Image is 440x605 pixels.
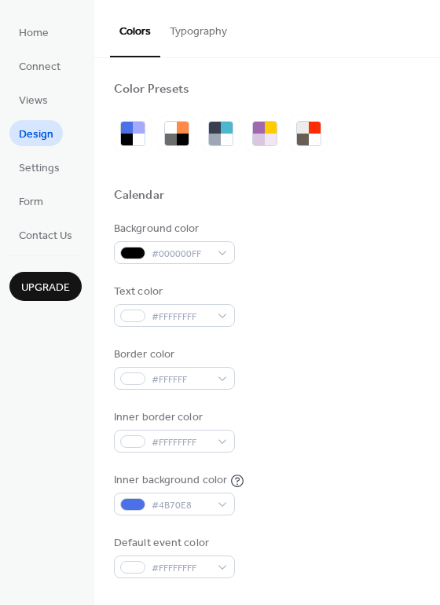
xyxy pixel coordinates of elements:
[114,284,232,300] div: Text color
[9,120,63,146] a: Design
[152,560,210,577] span: #FFFFFFFF
[114,188,164,204] div: Calendar
[19,160,60,177] span: Settings
[114,472,227,489] div: Inner background color
[19,126,53,143] span: Design
[19,93,48,109] span: Views
[152,434,210,451] span: #FFFFFFFF
[9,86,57,112] a: Views
[19,194,43,211] span: Form
[152,372,210,388] span: #FFFFFF
[19,228,72,244] span: Contact Us
[152,246,210,262] span: #000000FF
[19,25,49,42] span: Home
[114,221,232,237] div: Background color
[9,19,58,45] a: Home
[21,280,70,296] span: Upgrade
[152,497,210,514] span: #4B70E8
[9,154,69,180] a: Settings
[114,409,232,426] div: Inner border color
[9,272,82,301] button: Upgrade
[114,535,232,552] div: Default event color
[9,188,53,214] a: Form
[19,59,60,75] span: Connect
[114,82,189,98] div: Color Presets
[9,53,70,79] a: Connect
[114,346,232,363] div: Border color
[152,309,210,325] span: #FFFFFFFF
[9,222,82,247] a: Contact Us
